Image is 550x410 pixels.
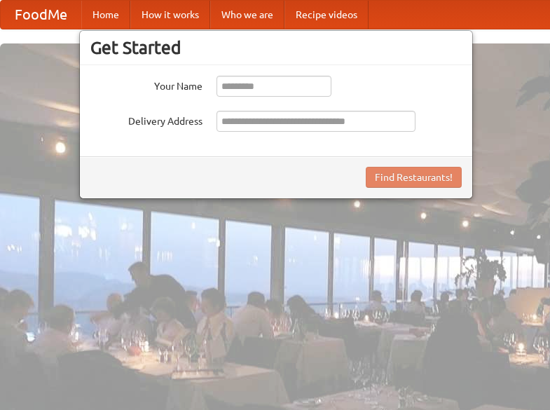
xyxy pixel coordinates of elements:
[90,37,462,58] h3: Get Started
[366,167,462,188] button: Find Restaurants!
[210,1,284,29] a: Who we are
[1,1,81,29] a: FoodMe
[90,76,202,93] label: Your Name
[284,1,369,29] a: Recipe videos
[90,111,202,128] label: Delivery Address
[130,1,210,29] a: How it works
[81,1,130,29] a: Home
